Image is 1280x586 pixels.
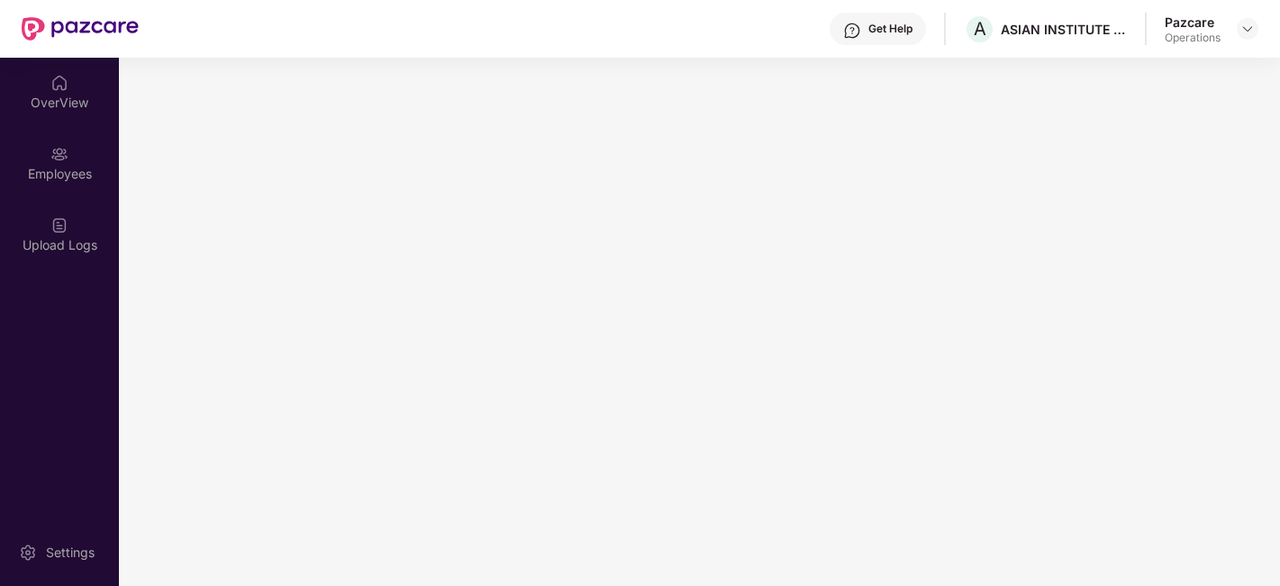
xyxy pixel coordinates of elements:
img: svg+xml;base64,PHN2ZyBpZD0iRHJvcGRvd24tMzJ4MzIiIHhtbG5zPSJodHRwOi8vd3d3LnczLm9yZy8yMDAwL3N2ZyIgd2... [1240,22,1255,36]
img: svg+xml;base64,PHN2ZyBpZD0iU2V0dGluZy0yMHgyMCIgeG1sbnM9Imh0dHA6Ly93d3cudzMub3JnLzIwMDAvc3ZnIiB3aW... [19,544,37,562]
div: Operations [1165,31,1221,45]
div: ASIAN INSTITUTE OF NEPHROLOGY AND UROLOGY (VIZAG) PRIVATE [1001,21,1127,38]
img: svg+xml;base64,PHN2ZyBpZD0iVXBsb2FkX0xvZ3MiIGRhdGEtbmFtZT0iVXBsb2FkIExvZ3MiIHhtbG5zPSJodHRwOi8vd3... [50,216,68,234]
div: Settings [41,544,100,562]
img: svg+xml;base64,PHN2ZyBpZD0iSG9tZSIgeG1sbnM9Imh0dHA6Ly93d3cudzMub3JnLzIwMDAvc3ZnIiB3aWR0aD0iMjAiIG... [50,74,68,92]
div: Get Help [868,22,912,36]
img: New Pazcare Logo [22,17,139,41]
span: A [974,18,986,40]
img: svg+xml;base64,PHN2ZyBpZD0iRW1wbG95ZWVzIiB4bWxucz0iaHR0cDovL3d3dy53My5vcmcvMjAwMC9zdmciIHdpZHRoPS... [50,145,68,163]
img: svg+xml;base64,PHN2ZyBpZD0iSGVscC0zMngzMiIgeG1sbnM9Imh0dHA6Ly93d3cudzMub3JnLzIwMDAvc3ZnIiB3aWR0aD... [843,22,861,40]
div: Pazcare [1165,14,1221,31]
